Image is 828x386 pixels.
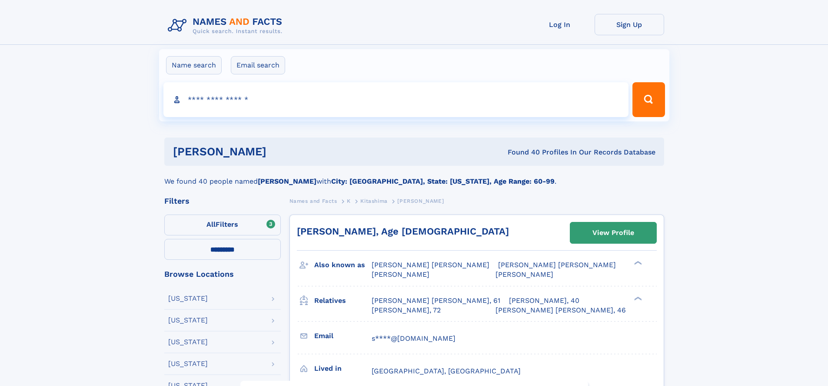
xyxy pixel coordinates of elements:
[231,56,285,74] label: Email search
[632,82,665,117] button: Search Button
[163,82,629,117] input: search input
[314,293,372,308] h3: Relatives
[168,360,208,367] div: [US_STATE]
[347,195,351,206] a: K
[372,270,429,279] span: [PERSON_NAME]
[498,261,616,269] span: [PERSON_NAME] [PERSON_NAME]
[164,270,281,278] div: Browse Locations
[632,260,642,266] div: ❯
[168,317,208,324] div: [US_STATE]
[331,177,555,185] b: City: [GEOGRAPHIC_DATA], State: [US_STATE], Age Range: 60-99
[592,223,634,243] div: View Profile
[397,198,444,204] span: [PERSON_NAME]
[372,367,521,375] span: [GEOGRAPHIC_DATA], [GEOGRAPHIC_DATA]
[387,148,655,157] div: Found 40 Profiles In Our Records Database
[297,226,509,237] a: [PERSON_NAME], Age [DEMOGRAPHIC_DATA]
[372,261,489,269] span: [PERSON_NAME] [PERSON_NAME]
[164,197,281,205] div: Filters
[173,146,387,157] h1: [PERSON_NAME]
[166,56,222,74] label: Name search
[164,215,281,235] label: Filters
[495,305,626,315] a: [PERSON_NAME] [PERSON_NAME], 46
[168,295,208,302] div: [US_STATE]
[258,177,316,185] b: [PERSON_NAME]
[164,166,664,187] div: We found 40 people named with .
[595,14,664,35] a: Sign Up
[372,305,441,315] a: [PERSON_NAME], 72
[206,220,216,228] span: All
[314,329,372,343] h3: Email
[632,295,642,301] div: ❯
[372,296,500,305] a: [PERSON_NAME] [PERSON_NAME], 61
[360,195,387,206] a: Kitashima
[314,361,372,376] h3: Lived in
[525,14,595,35] a: Log In
[360,198,387,204] span: Kitashima
[347,198,351,204] span: K
[509,296,579,305] a: [PERSON_NAME], 40
[495,270,553,279] span: [PERSON_NAME]
[570,222,656,243] a: View Profile
[168,339,208,346] div: [US_STATE]
[314,258,372,272] h3: Also known as
[289,195,337,206] a: Names and Facts
[164,14,289,37] img: Logo Names and Facts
